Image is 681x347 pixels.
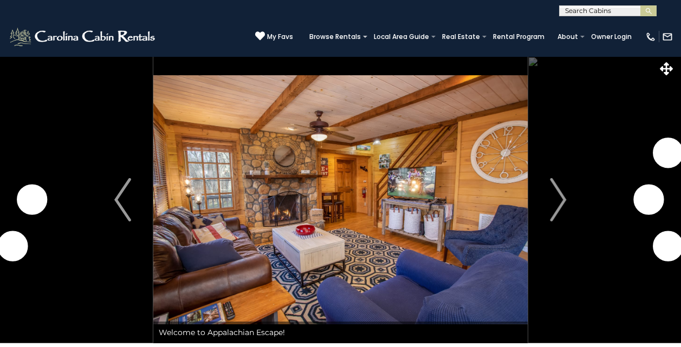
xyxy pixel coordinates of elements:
[304,29,366,44] a: Browse Rentals
[552,29,583,44] a: About
[488,29,550,44] a: Rental Program
[153,322,528,343] div: Welcome to Appalachian Escape!
[437,29,485,44] a: Real Estate
[114,178,131,221] img: arrow
[8,26,158,48] img: White-1-2.png
[586,29,637,44] a: Owner Login
[645,31,656,42] img: phone-regular-white.png
[267,32,293,42] span: My Favs
[550,178,566,221] img: arrow
[662,31,673,42] img: mail-regular-white.png
[255,31,293,42] a: My Favs
[528,56,588,343] button: Next
[368,29,434,44] a: Local Area Guide
[92,56,153,343] button: Previous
